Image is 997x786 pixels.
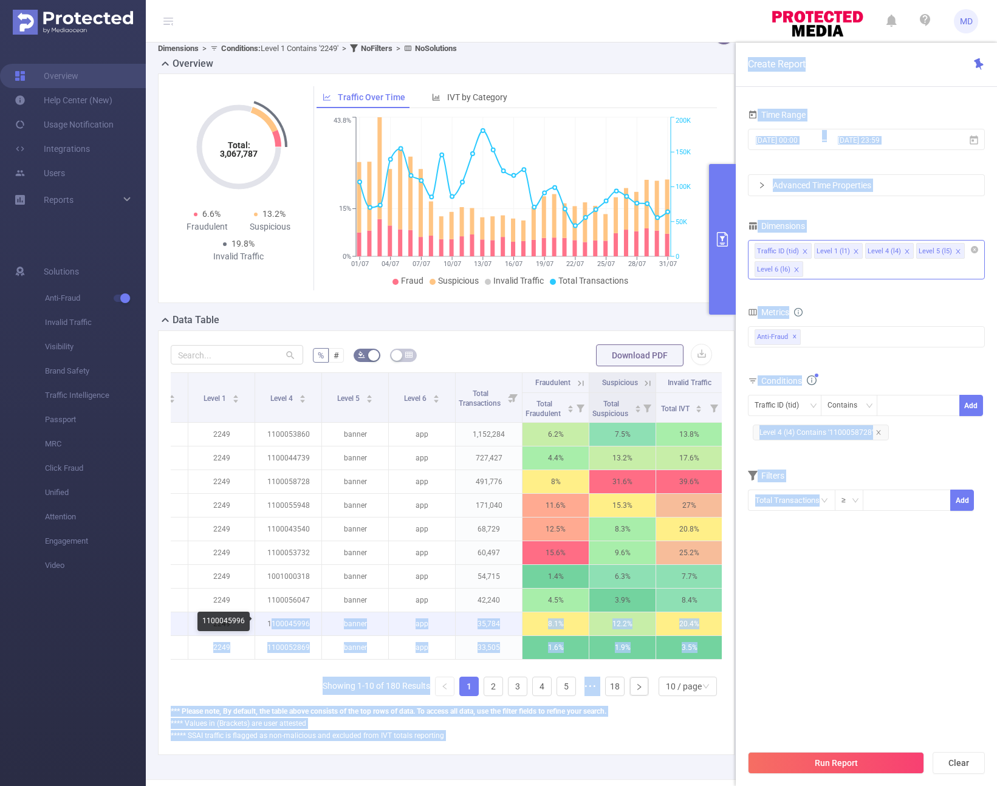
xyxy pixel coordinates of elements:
i: icon: table [405,351,413,358]
button: Download PDF [596,344,684,366]
p: 1100053732 [255,541,321,564]
a: 4 [533,677,551,695]
p: app [389,423,455,446]
li: Traffic ID (tid) [755,243,812,259]
li: 2 [484,677,503,696]
span: MRC [45,432,146,456]
span: Attention [45,505,146,529]
p: banner [322,541,388,564]
p: 1100043540 [255,518,321,541]
tspan: 43.8% [334,117,351,125]
p: 1001000318 [255,565,321,588]
tspan: Total: [227,140,250,150]
p: 1,152,284 [456,423,522,446]
span: # [334,350,339,360]
span: Total IVT [661,405,691,413]
span: Unified [45,480,146,505]
div: *** Please note, By default, the table above consists of the top rows of data. To access all data... [171,706,722,717]
i: icon: down [702,683,710,691]
p: 1100058728 [255,470,321,493]
p: 12.2% [589,612,656,635]
p: 2249 [188,423,255,446]
button: Run Report [748,752,924,774]
i: Filter menu [572,393,589,422]
p: 7.5% [589,423,656,446]
div: Fraudulent [176,220,239,233]
a: Reports [44,188,74,212]
i: icon: caret-up [366,393,372,397]
span: Create Report [748,58,806,70]
div: Suspicious [239,220,302,233]
div: Traffic ID (tid) [757,244,799,259]
i: icon: close [802,248,808,256]
span: 6.6% [202,209,221,219]
span: Invalid Traffic [45,310,146,335]
tspan: 15% [339,205,351,213]
span: 19.8% [231,239,255,248]
p: 6.3% [589,565,656,588]
p: 2249 [188,470,255,493]
li: 18 [605,677,625,696]
input: Search... [171,345,303,364]
p: 20.4% [656,612,722,635]
p: 2249 [188,612,255,635]
li: 4 [532,677,552,696]
p: 8.4% [656,589,722,612]
tspan: 150K [676,148,691,156]
i: icon: line-chart [323,93,331,101]
li: Next 5 Pages [581,677,600,696]
div: **** Values in (Brackets) are user attested [171,718,722,729]
p: app [389,470,455,493]
span: > [392,44,404,53]
i: icon: close [853,248,859,256]
li: Level 4 (l4) [865,243,914,259]
a: Help Center (New) [15,88,112,112]
span: Traffic Intelligence [45,383,146,408]
p: 33,505 [456,636,522,659]
div: Invalid Traffic [207,250,270,263]
li: Level 6 (l6) [755,261,803,277]
div: Sort [366,393,373,400]
a: 18 [606,677,624,695]
span: Invalid Traffic [668,378,711,387]
span: Fraud [401,276,423,285]
p: 6.2% [522,423,589,446]
span: Traffic Over Time [338,92,405,102]
i: icon: caret-up [696,403,702,407]
li: 1 [459,677,479,696]
a: Integrations [15,137,90,161]
i: icon: left [441,683,448,690]
p: banner [322,518,388,541]
tspan: 13/07 [474,260,492,268]
i: icon: close [793,267,800,274]
b: No Solutions [415,44,457,53]
p: 1100055948 [255,494,321,517]
div: 1100045996 [197,612,250,631]
span: > [338,44,350,53]
tspan: 31/07 [659,260,676,268]
div: Level 5 (l5) [919,244,952,259]
tspan: 01/07 [351,260,368,268]
span: Level 1 Contains '2249' [221,44,338,53]
p: 54,715 [456,565,522,588]
p: banner [322,470,388,493]
span: Level 1 [204,394,228,403]
p: 2249 [188,589,255,612]
tspan: 25/07 [597,260,615,268]
a: 5 [557,677,575,695]
i: icon: caret-up [634,403,641,407]
span: Dimensions [748,221,805,231]
div: Sort [567,403,574,411]
p: 727,427 [456,446,522,470]
p: 2249 [188,541,255,564]
div: Traffic ID (tid) [755,395,807,415]
i: icon: caret-up [433,393,439,397]
span: Click Fraud [45,456,146,480]
span: MD [960,9,973,33]
input: End date [837,132,935,148]
input: Start date [755,132,853,148]
p: 171,040 [456,494,522,517]
span: Fraudulent [535,378,570,387]
li: Level 1 (l1) [814,243,863,259]
div: Sort [168,393,176,400]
